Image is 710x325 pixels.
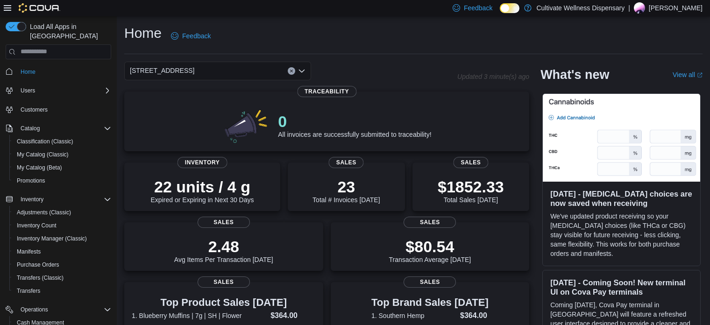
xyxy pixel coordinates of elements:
[540,67,609,82] h2: What's new
[460,310,489,321] dd: $364.00
[404,217,456,228] span: Sales
[17,104,111,115] span: Customers
[17,248,41,255] span: Manifests
[222,106,271,144] img: 0
[312,177,380,204] div: Total # Invoices [DATE]
[151,177,254,196] p: 22 units / 4 g
[17,123,111,134] span: Catalog
[550,278,693,297] h3: [DATE] - Coming Soon! New terminal UI on Cova Pay terminals
[464,3,492,13] span: Feedback
[17,287,40,295] span: Transfers
[177,157,227,168] span: Inventory
[26,22,111,41] span: Load All Apps in [GEOGRAPHIC_DATA]
[17,222,57,229] span: Inventory Count
[329,157,364,168] span: Sales
[17,194,111,205] span: Inventory
[2,103,115,116] button: Customers
[17,66,39,78] a: Home
[536,2,625,14] p: Cultivate Wellness Dispensary
[13,285,111,297] span: Transfers
[389,237,471,263] div: Transaction Average [DATE]
[167,27,214,45] a: Feedback
[2,84,115,97] button: Users
[17,304,52,315] button: Operations
[21,125,40,132] span: Catalog
[130,65,194,76] span: [STREET_ADDRESS]
[389,237,471,256] p: $80.54
[13,272,67,283] a: Transfers (Classic)
[9,232,115,245] button: Inventory Manager (Classic)
[13,207,75,218] a: Adjustments (Classic)
[404,276,456,288] span: Sales
[17,274,64,282] span: Transfers (Classic)
[17,138,73,145] span: Classification (Classic)
[9,258,115,271] button: Purchase Orders
[550,189,693,208] h3: [DATE] - [MEDICAL_DATA] choices are now saved when receiving
[21,306,48,313] span: Operations
[21,87,35,94] span: Users
[2,193,115,206] button: Inventory
[13,285,44,297] a: Transfers
[550,212,693,258] p: We've updated product receiving so your [MEDICAL_DATA] choices (like THCa or CBG) stay visible fo...
[17,85,111,96] span: Users
[17,151,69,158] span: My Catalog (Classic)
[9,161,115,174] button: My Catalog (Beta)
[17,235,87,242] span: Inventory Manager (Classic)
[198,217,250,228] span: Sales
[13,162,66,173] a: My Catalog (Beta)
[13,233,91,244] a: Inventory Manager (Classic)
[13,149,111,160] span: My Catalog (Classic)
[2,303,115,316] button: Operations
[198,276,250,288] span: Sales
[9,284,115,297] button: Transfers
[17,261,59,268] span: Purchase Orders
[17,104,51,115] a: Customers
[13,136,77,147] a: Classification (Classic)
[278,112,431,131] p: 0
[9,148,115,161] button: My Catalog (Classic)
[312,177,380,196] p: 23
[182,31,211,41] span: Feedback
[17,177,45,184] span: Promotions
[13,207,111,218] span: Adjustments (Classic)
[9,271,115,284] button: Transfers (Classic)
[13,220,60,231] a: Inventory Count
[628,2,630,14] p: |
[649,2,703,14] p: [PERSON_NAME]
[13,175,111,186] span: Promotions
[13,175,49,186] a: Promotions
[19,3,60,13] img: Cova
[174,237,273,256] p: 2.48
[151,177,254,204] div: Expired or Expiring in Next 30 Days
[13,233,111,244] span: Inventory Manager (Classic)
[371,297,489,308] h3: Top Brand Sales [DATE]
[270,310,315,321] dd: $364.00
[13,259,63,270] a: Purchase Orders
[17,209,71,216] span: Adjustments (Classic)
[124,24,162,42] h1: Home
[278,112,431,138] div: All invoices are successfully submitted to traceability!
[13,246,44,257] a: Manifests
[132,311,267,320] dt: 1. Blueberry Muffins | 7g | SH | Flower
[13,272,111,283] span: Transfers (Classic)
[9,245,115,258] button: Manifests
[673,71,703,78] a: View allExternal link
[13,162,111,173] span: My Catalog (Beta)
[132,297,316,308] h3: Top Product Sales [DATE]
[9,206,115,219] button: Adjustments (Classic)
[438,177,504,196] p: $1852.33
[17,123,43,134] button: Catalog
[9,174,115,187] button: Promotions
[9,219,115,232] button: Inventory Count
[634,2,645,14] div: John Robinson
[21,196,43,203] span: Inventory
[453,157,488,168] span: Sales
[371,311,456,320] dt: 1. Southern Hemp
[297,86,356,97] span: Traceability
[17,194,47,205] button: Inventory
[17,304,111,315] span: Operations
[13,149,72,160] a: My Catalog (Classic)
[298,67,305,75] button: Open list of options
[13,136,111,147] span: Classification (Classic)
